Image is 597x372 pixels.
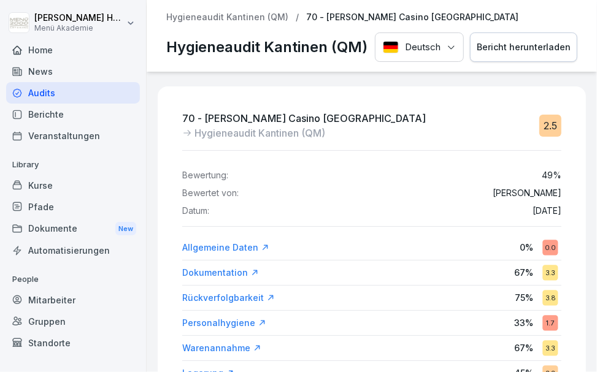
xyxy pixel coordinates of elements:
[405,40,441,55] p: Deutsch
[6,218,140,240] a: DokumenteNew
[182,170,228,181] p: Bewertung:
[34,13,124,23] p: [PERSON_NAME] Hemken
[533,206,561,216] p: [DATE]
[493,188,561,199] p: [PERSON_NAME]
[182,241,269,254] a: Allgemeine Daten
[542,340,558,355] div: 3.3
[34,24,124,32] p: Menü Akademie
[514,316,533,329] p: 33 %
[182,188,239,199] p: Bewertet von:
[182,317,266,329] a: Personalhygiene
[383,41,399,53] img: Deutsch
[514,341,533,354] p: 67 %
[306,12,518,23] p: 70 - [PERSON_NAME] Casino [GEOGRAPHIC_DATA]
[6,311,140,332] a: Gruppen
[6,218,140,240] div: Dokumente
[115,222,136,236] div: New
[182,111,426,126] p: 70 - [PERSON_NAME] Casino [GEOGRAPHIC_DATA]
[375,32,464,63] button: Language
[470,32,577,63] button: Bericht herunterladen
[6,104,140,125] a: Berichte
[6,289,140,311] a: Mitarbeiter
[6,155,140,175] p: Library
[542,170,561,181] p: 49 %
[520,241,533,254] p: 0 %
[542,265,558,280] div: 3.3
[542,290,558,305] div: 3.8
[166,12,288,23] a: Hygieneaudit Kantinen (QM)
[6,125,140,146] a: Veranstaltungen
[6,82,140,104] a: Audits
[6,61,140,82] a: News
[515,291,533,304] p: 75 %
[182,206,209,216] p: Datum:
[539,115,561,137] div: 2.5
[6,175,140,196] a: Kurse
[296,12,299,23] p: /
[182,342,261,354] a: Warenannahme
[6,240,140,261] a: Automatisierungen
[182,267,259,279] a: Dokumentation
[6,270,140,289] p: People
[195,126,325,140] p: Hygieneaudit Kantinen (QM)
[182,292,275,304] a: Rückverfolgbarkeit
[6,39,140,61] a: Home
[477,40,571,54] div: Bericht herunterladen
[514,266,533,279] p: 67 %
[166,36,368,58] p: Hygieneaudit Kantinen (QM)
[6,196,140,218] a: Pfade
[542,240,558,255] div: 0.0
[6,332,140,354] a: Standorte
[542,315,558,330] div: 1.7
